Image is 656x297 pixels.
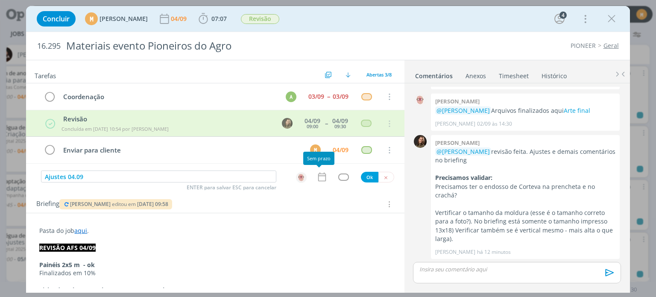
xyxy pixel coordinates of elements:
[361,172,378,182] button: Ok
[435,97,480,105] b: [PERSON_NAME]
[307,124,318,129] div: 09:00
[414,94,427,106] img: A
[435,120,475,128] p: [PERSON_NAME]
[541,68,567,80] a: Histórico
[414,135,427,148] img: J
[571,41,596,50] a: PIONEER
[85,12,148,25] button: M[PERSON_NAME]
[498,68,529,80] a: Timesheet
[100,16,148,22] span: [PERSON_NAME]
[603,41,619,50] a: Geral
[171,16,188,22] div: 04/09
[415,68,453,80] a: Comentários
[285,90,298,103] button: A
[39,261,95,269] strong: Painéis 2x5 m - ok
[333,94,348,100] div: 03/09
[435,209,615,244] p: Vertificar o tamanho da moldura (esse é o tamanho correto para a foto?). No briefing está somente...
[435,106,615,115] p: Arquivos finalizados aqui
[85,12,98,25] div: M
[564,106,590,115] a: Arte final
[61,126,169,132] span: Concluída em [DATE] 10:54 por [PERSON_NAME]
[39,244,96,252] strong: REVISÃO AFS 04/09
[435,147,615,165] p: revisão feita. Ajustes e demais comentários no briefing
[436,147,490,156] span: @[PERSON_NAME]
[60,114,274,124] div: Revisão
[477,248,511,256] span: há 12 minutos
[332,118,348,124] div: 04/09
[296,172,307,183] img: A
[333,147,348,153] div: 04/09
[74,226,87,235] a: aqui
[436,106,490,115] span: @[PERSON_NAME]
[327,94,330,100] span: --
[36,199,59,210] span: Briefing
[477,120,512,128] span: 02/09 às 14:30
[435,182,615,200] p: Precisamos ter o endosso de Corteva na prencheta e no crachá?
[196,12,229,26] button: 07:07
[325,121,328,126] span: --
[26,6,630,293] div: dialog
[187,184,276,191] span: ENTER para salvar ESC para cancelar
[37,11,76,26] button: Concluir
[309,144,322,156] button: M
[39,286,167,294] strong: Ficha de palco (prancheta) : 21 x 15 cm - ok
[435,248,475,256] p: [PERSON_NAME]
[35,70,56,80] span: Tarefas
[559,12,567,19] div: 4
[435,139,480,147] b: [PERSON_NAME]
[435,173,492,182] strong: Precisamos validar:
[241,14,279,24] span: Revisão
[305,118,320,124] div: 04/09
[59,145,302,156] div: Enviar para cliente
[63,201,169,207] button: [PERSON_NAME] editou em [DATE] 09:58
[39,269,391,277] p: Finalizados em 10%
[308,94,324,100] div: 03/09
[211,15,227,23] span: 07:07
[346,72,351,77] img: arrow-down.svg
[466,72,486,80] div: Anexos
[553,12,566,26] button: 4
[303,152,334,165] div: Sem prazo
[39,226,391,235] p: Pasta do job .
[310,144,321,155] div: M
[59,91,278,102] div: Coordenação
[112,200,136,208] span: editou em
[62,35,373,56] div: Materiais evento Pioneiros do Agro
[286,91,296,102] div: A
[137,200,168,208] span: [DATE] 09:58
[240,14,280,24] button: Revisão
[43,15,70,22] span: Concluir
[37,41,61,51] span: 16.295
[366,71,392,78] span: Abertas 3/8
[70,200,111,208] span: [PERSON_NAME]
